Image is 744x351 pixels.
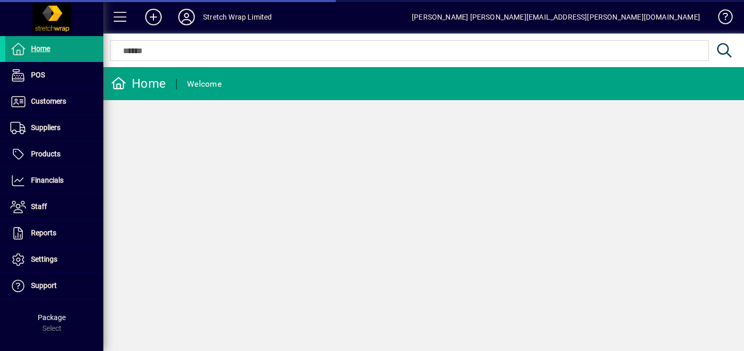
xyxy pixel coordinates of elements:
span: Staff [31,202,47,211]
button: Profile [170,8,203,26]
span: Suppliers [31,123,60,132]
a: Reports [5,220,103,246]
div: [PERSON_NAME] [PERSON_NAME][EMAIL_ADDRESS][PERSON_NAME][DOMAIN_NAME] [412,9,700,25]
span: Support [31,281,57,290]
span: Financials [31,176,64,184]
button: Add [137,8,170,26]
a: Support [5,273,103,299]
a: Products [5,141,103,167]
a: Suppliers [5,115,103,141]
a: Customers [5,89,103,115]
div: Stretch Wrap Limited [203,9,272,25]
a: Knowledge Base [710,2,731,36]
a: Financials [5,168,103,194]
a: POS [5,62,103,88]
span: Package [38,313,66,322]
span: Settings [31,255,57,263]
span: Reports [31,229,56,237]
span: POS [31,71,45,79]
div: Home [111,75,166,92]
span: Customers [31,97,66,105]
span: Products [31,150,60,158]
span: Home [31,44,50,53]
a: Staff [5,194,103,220]
div: Welcome [187,76,222,92]
a: Settings [5,247,103,273]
